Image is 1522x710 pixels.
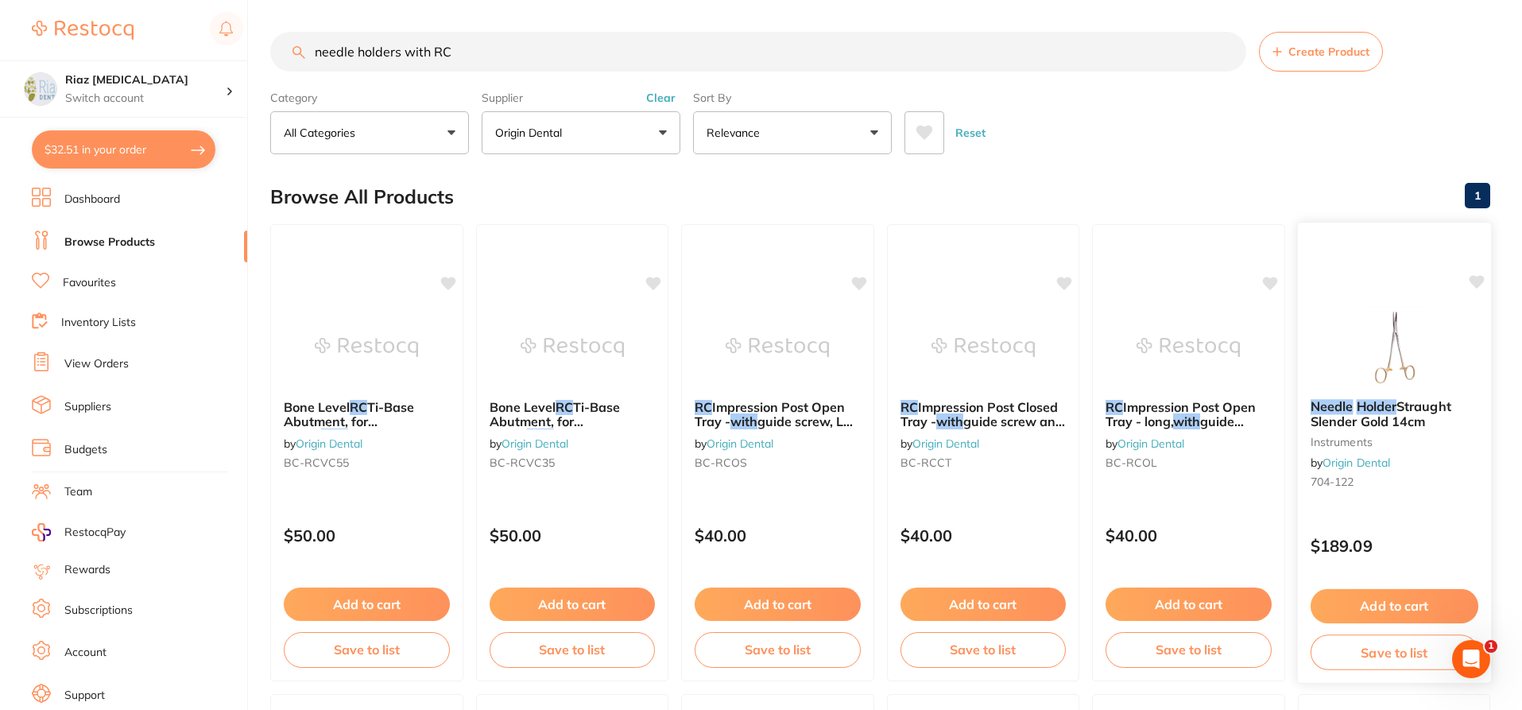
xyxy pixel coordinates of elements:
[64,525,126,541] span: RestocqPay
[490,436,568,451] span: by
[1106,399,1256,429] span: Impression Post Open Tray - long,
[1323,456,1390,470] a: Origin Dental
[900,436,979,451] span: by
[1137,308,1240,387] img: RC Impression Post Open Tray - long, with guide screw, L 30mm
[270,91,469,105] label: Category
[900,413,1065,444] span: guide screw and cap, L 12.3mm
[900,456,951,470] span: BC-RCCT
[1173,413,1200,429] em: with
[65,72,226,88] h4: Riaz Dental Surgery
[490,429,653,459] span: screw, D 4.5mm, H 3.5mm
[1106,588,1272,621] button: Add to cart
[32,12,134,48] a: Restocq Logo
[900,526,1067,545] p: $40.00
[1310,589,1477,623] button: Add to cart
[64,192,120,208] a: Dashboard
[695,400,861,429] b: RC Impression Post Open Tray - with guide screw, L 16.5mm
[1310,435,1477,448] small: instruments
[25,73,56,105] img: Riaz Dental Surgery
[1117,436,1184,451] a: Origin Dental
[284,399,350,415] span: Bone Level
[951,111,990,154] button: Reset
[1310,537,1477,555] p: $189.09
[490,632,656,667] button: Save to list
[1106,456,1157,470] span: BC-RCOL
[65,91,226,107] p: Switch account
[1310,398,1450,429] span: Straught Slender Gold 14cm
[32,21,134,40] img: Restocq Logo
[270,111,469,154] button: All Categories
[64,484,92,500] a: Team
[695,413,853,444] span: guide screw, L 16.5mm
[490,588,656,621] button: Add to cart
[284,399,414,444] span: Ti-Base Abutment, for crown
[284,400,450,429] b: Bone Level RC Ti-Base Abutment, for crown with screw, D 4.5mm, H 5.5mm
[695,399,845,429] span: Impression Post Open Tray -
[64,442,107,458] a: Budgets
[900,632,1067,667] button: Save to list
[490,526,656,545] p: $50.00
[63,275,116,291] a: Favourites
[707,125,766,141] p: Relevance
[490,400,656,429] b: Bone Level RC Ti-Base Abutment, for crown with screw, D 4.5mm, H 3.5mm
[1310,475,1354,489] span: 704-122
[490,399,620,444] span: Ti-Base Abutment, for crown
[695,436,773,451] span: by
[284,436,362,451] span: by
[64,645,107,661] a: Account
[1106,526,1272,545] p: $40.00
[556,399,573,415] em: RC
[315,308,418,387] img: Bone Level RC Ti-Base Abutment, for crown with screw, D 4.5mm, H 5.5mm
[284,526,450,545] p: $50.00
[693,91,892,105] label: Sort By
[1106,413,1244,444] span: guide screw, L 30mm
[641,91,680,105] button: Clear
[900,400,1067,429] b: RC Impression Post Closed Tray - with guide screw and cap, L 12.3mm
[270,186,454,208] h2: Browse All Products
[1288,45,1369,58] span: Create Product
[296,436,362,451] a: Origin Dental
[490,399,556,415] span: Bone Level
[64,356,129,372] a: View Orders
[32,523,51,541] img: RestocqPay
[695,526,861,545] p: $40.00
[64,399,111,415] a: Suppliers
[695,632,861,667] button: Save to list
[1452,640,1490,678] iframe: Intercom live chat
[900,399,918,415] em: RC
[32,130,215,169] button: $32.51 in your order
[495,125,568,141] p: Origin Dental
[1259,32,1383,72] button: Create Product
[61,315,136,331] a: Inventory Lists
[482,111,680,154] button: Origin Dental
[284,125,362,141] p: All Categories
[1106,436,1184,451] span: by
[1106,632,1272,667] button: Save to list
[707,436,773,451] a: Origin Dental
[64,688,105,704] a: Support
[490,456,555,470] span: BC-RCVC35
[1485,640,1497,653] span: 1
[284,588,450,621] button: Add to cart
[1342,306,1446,386] img: Needle Holder Straught Slender Gold 14cm
[693,111,892,154] button: Relevance
[321,429,348,444] em: with
[64,235,155,250] a: Browse Products
[502,436,568,451] a: Origin Dental
[931,308,1035,387] img: RC Impression Post Closed Tray - with guide screw and cap, L 12.3mm
[521,308,624,387] img: Bone Level RC Ti-Base Abutment, for crown with screw, D 4.5mm, H 3.5mm
[900,588,1067,621] button: Add to cart
[695,399,712,415] em: RC
[1310,398,1353,414] em: Needle
[936,413,963,429] em: with
[695,456,747,470] span: BC-RCOS
[482,91,680,105] label: Supplier
[1106,400,1272,429] b: RC Impression Post Open Tray - long, with guide screw, L 30mm
[284,429,447,459] span: screw, D 4.5mm, H 5.5mm
[1310,634,1477,670] button: Save to list
[912,436,979,451] a: Origin Dental
[284,632,450,667] button: Save to list
[64,562,110,578] a: Rewards
[350,399,367,415] em: RC
[1310,399,1477,429] b: Needle Holder Straught Slender Gold 14cm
